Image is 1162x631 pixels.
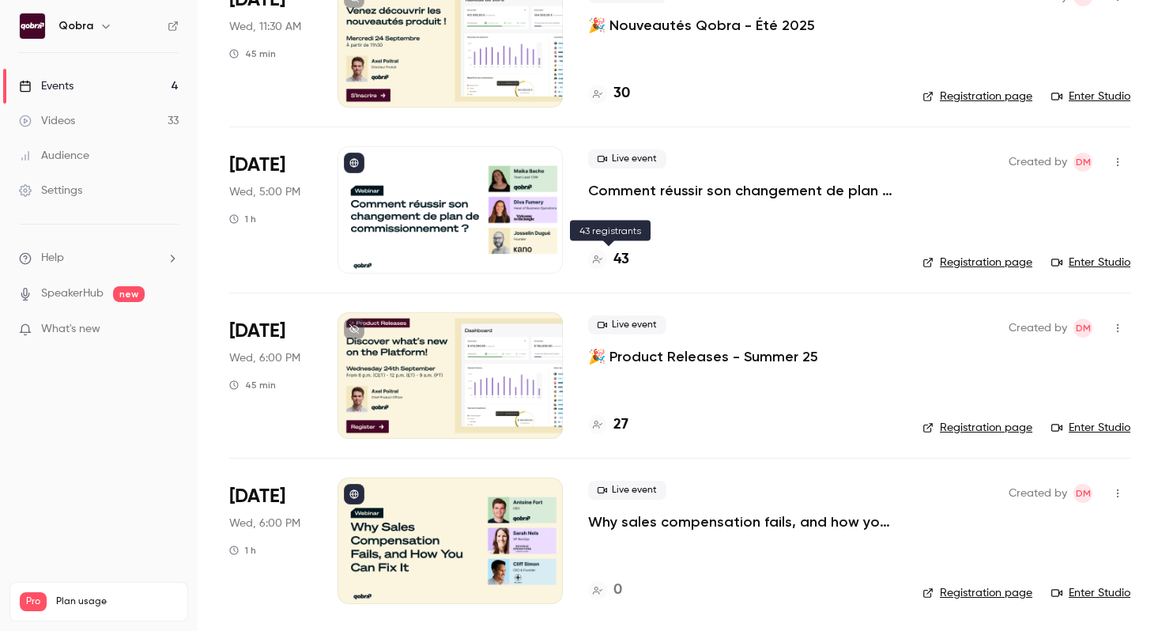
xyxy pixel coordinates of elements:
a: 27 [588,414,628,436]
span: DM [1076,319,1091,338]
span: Plan usage [56,595,178,608]
h4: 30 [613,83,630,104]
span: DM [1076,153,1091,172]
a: 0 [588,580,622,601]
span: Dylan Manceau [1073,153,1092,172]
h4: 27 [613,414,628,436]
iframe: Noticeable Trigger [160,323,179,337]
div: Sep 24 Wed, 6:00 PM (Europe/Paris) [229,312,312,439]
div: Oct 8 Wed, 6:00 PM (Europe/Paris) [229,478,312,604]
span: Wed, 5:00 PM [229,184,300,200]
a: Enter Studio [1051,255,1130,270]
span: Live event [588,481,666,500]
span: Dylan Manceau [1073,319,1092,338]
a: Enter Studio [1051,89,1130,104]
span: DM [1076,484,1091,503]
a: Registration page [922,585,1032,601]
span: Help [41,250,64,266]
span: [DATE] [229,319,285,344]
a: 43 [588,249,629,270]
img: Qobra [20,13,45,39]
a: SpeakerHub [41,285,104,302]
a: Registration page [922,255,1032,270]
div: Sep 24 Wed, 5:00 PM (Europe/Paris) [229,146,312,273]
h4: 43 [613,249,629,270]
span: Created by [1009,153,1067,172]
span: [DATE] [229,484,285,509]
h4: 0 [613,580,622,601]
li: help-dropdown-opener [19,250,179,266]
div: 1 h [229,213,256,225]
span: Created by [1009,319,1067,338]
div: 1 h [229,544,256,557]
span: Wed, 6:00 PM [229,350,300,366]
span: new [113,286,145,302]
div: Audience [19,148,89,164]
a: Enter Studio [1051,420,1130,436]
div: 45 min [229,47,276,60]
a: Registration page [922,89,1032,104]
span: Created by [1009,484,1067,503]
div: Settings [19,183,82,198]
span: Live event [588,315,666,334]
a: 30 [588,83,630,104]
span: Live event [588,149,666,168]
a: Why sales compensation fails, and how you can fix it [588,512,897,531]
a: 🎉 Product Releases - Summer 25 [588,347,818,366]
span: Dylan Manceau [1073,484,1092,503]
div: 45 min [229,379,276,391]
div: Events [19,78,74,94]
span: [DATE] [229,153,285,178]
div: Videos [19,113,75,129]
span: What's new [41,321,100,338]
span: Pro [20,592,47,611]
a: Comment réussir son changement de plan de commissionnement ? [588,181,897,200]
a: Enter Studio [1051,585,1130,601]
span: Wed, 11:30 AM [229,19,301,35]
a: Registration page [922,420,1032,436]
a: 🎉 Nouveautés Qobra - Été 2025 [588,16,815,35]
span: Wed, 6:00 PM [229,516,300,531]
h6: Qobra [58,18,93,34]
